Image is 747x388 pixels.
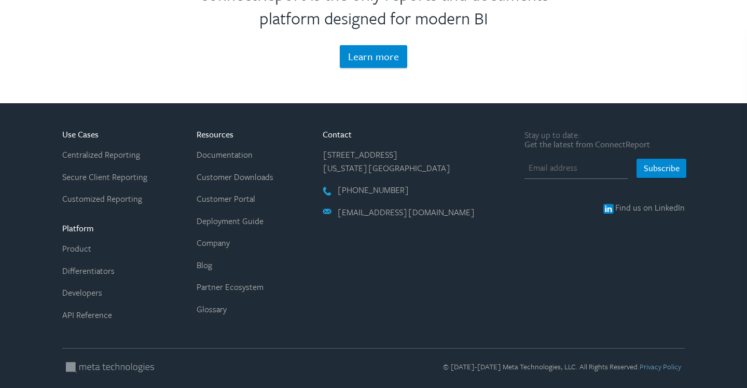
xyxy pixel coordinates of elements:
[340,51,408,63] a: Learn more
[524,140,685,149] span: Get the latest from ConnectReport
[62,242,91,255] a: Product
[62,192,142,205] a: Customized Reporting
[197,259,212,271] a: Blog
[340,45,408,68] button: Learn more
[443,362,681,372] span: © [DATE]-[DATE] Meta Technologies, LLC. All Rights Reserved.
[197,303,227,315] a: Glossary
[524,129,580,141] span: Stay up to date:
[62,309,112,321] a: API Reference
[524,158,628,179] input: Email address
[62,265,115,277] a: Differentiators
[62,224,147,234] h5: Platform
[640,361,681,372] a: Privacy Policy
[323,130,475,140] h5: Contact
[197,192,255,205] a: Customer Portal
[62,286,102,299] a: Developers
[197,281,264,293] a: Partner Ecosystem
[62,171,147,183] a: Secure Client Reporting
[197,237,230,249] a: Company
[197,171,273,183] a: Customer Downloads
[62,148,140,161] a: Centralized Reporting
[337,206,475,218] a: [EMAIL_ADDRESS][DOMAIN_NAME]
[62,130,147,140] h5: Use Cases
[323,148,475,175] li: [STREET_ADDRESS] [US_STATE][GEOGRAPHIC_DATA]
[602,201,685,214] a: Find us on LinkedIn
[197,148,253,161] a: Documentation
[197,130,273,140] h5: Resources
[337,184,409,196] a: [PHONE_NUMBER]
[637,159,686,178] button: Subscribe
[197,215,264,227] a: Deployment Guide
